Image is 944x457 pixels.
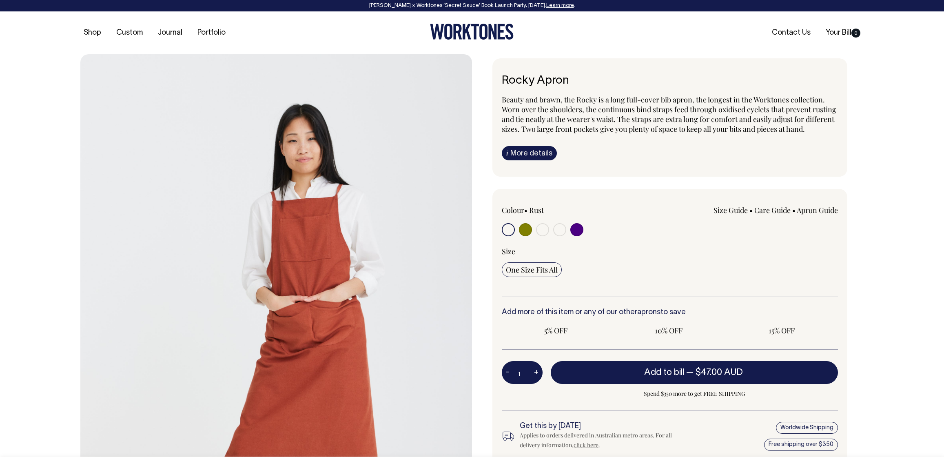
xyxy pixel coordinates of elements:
input: 10% OFF [615,323,723,338]
a: Contact Us [769,26,814,40]
a: iMore details [502,146,557,160]
a: Size Guide [714,205,748,215]
span: Spend $350 more to get FREE SHIPPING [551,389,838,399]
span: • [792,205,796,215]
span: $47.00 AUD [696,368,743,377]
a: Care Guide [754,205,791,215]
div: Applies to orders delivered in Australian metro areas. For all delivery information, . [520,430,685,450]
a: Shop [80,26,104,40]
span: • [524,205,527,215]
a: Your Bill0 [822,26,864,40]
span: i [506,149,508,157]
span: 10% OFF [619,326,719,335]
a: aprons [637,309,660,316]
input: 15% OFF [727,323,835,338]
a: click here [574,441,598,449]
a: Apron Guide [797,205,838,215]
button: + [530,364,543,381]
input: One Size Fits All [502,262,562,277]
input: 5% OFF [502,323,610,338]
span: Beauty and brawn, the Rocky is a long full-cover bib apron, the longest in the Worktones collecti... [502,95,836,134]
a: Portfolio [194,26,229,40]
label: Rust [529,205,544,215]
span: • [749,205,753,215]
div: Size [502,246,838,256]
span: Add to bill [644,368,684,377]
div: Colour [502,205,636,215]
button: - [502,364,513,381]
span: — [686,368,745,377]
h6: Add more of this item or any of our other to save [502,308,838,317]
div: [PERSON_NAME] × Worktones ‘Secret Sauce’ Book Launch Party, [DATE]. . [8,3,936,9]
span: One Size Fits All [506,265,558,275]
a: Journal [155,26,186,40]
h6: Get this by [DATE] [520,422,685,430]
span: 5% OFF [506,326,606,335]
a: Learn more [546,3,574,8]
a: Custom [113,26,146,40]
span: 15% OFF [731,326,831,335]
span: 0 [851,29,860,38]
button: Add to bill —$47.00 AUD [551,361,838,384]
h6: Rocky Apron [502,75,838,87]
